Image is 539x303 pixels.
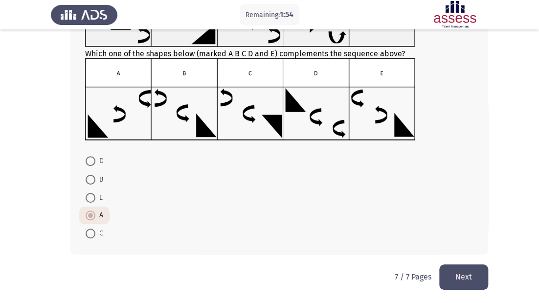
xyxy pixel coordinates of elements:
[395,272,431,281] p: 7 / 7 Pages
[439,264,488,289] button: load next page
[95,174,103,186] span: B
[51,1,117,28] img: Assess Talent Management logo
[95,228,103,239] span: C
[280,10,293,19] span: 1:54
[85,58,415,140] img: UkFYYV8wMTlfQi5wbmcxNjkxMjk3Nzk0OTEz.png
[95,192,103,204] span: E
[422,1,488,28] img: Assessment logo of Assessment En (Focus & 16PD)
[246,9,293,21] p: Remaining:
[95,210,103,221] span: A
[95,155,104,167] span: D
